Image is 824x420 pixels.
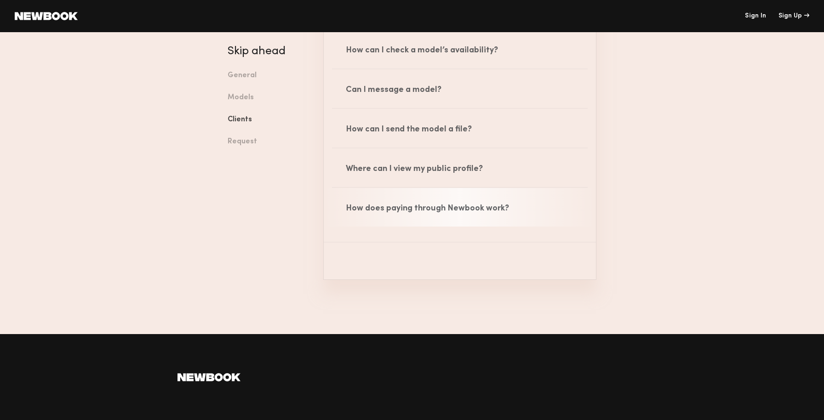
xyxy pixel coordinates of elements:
[228,87,309,109] a: Models
[324,30,596,68] div: How can I check a model’s availability?
[228,65,309,87] a: General
[324,148,596,187] div: Where can I view my public profile?
[228,109,309,131] a: Clients
[778,13,809,19] div: Sign Up
[324,109,596,148] div: How can I send the model a file?
[745,13,766,19] a: Sign In
[228,46,309,57] h4: Skip ahead
[324,69,596,108] div: Can I message a model?
[324,188,596,227] div: How does paying through Newbook work?
[228,131,309,153] a: Request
